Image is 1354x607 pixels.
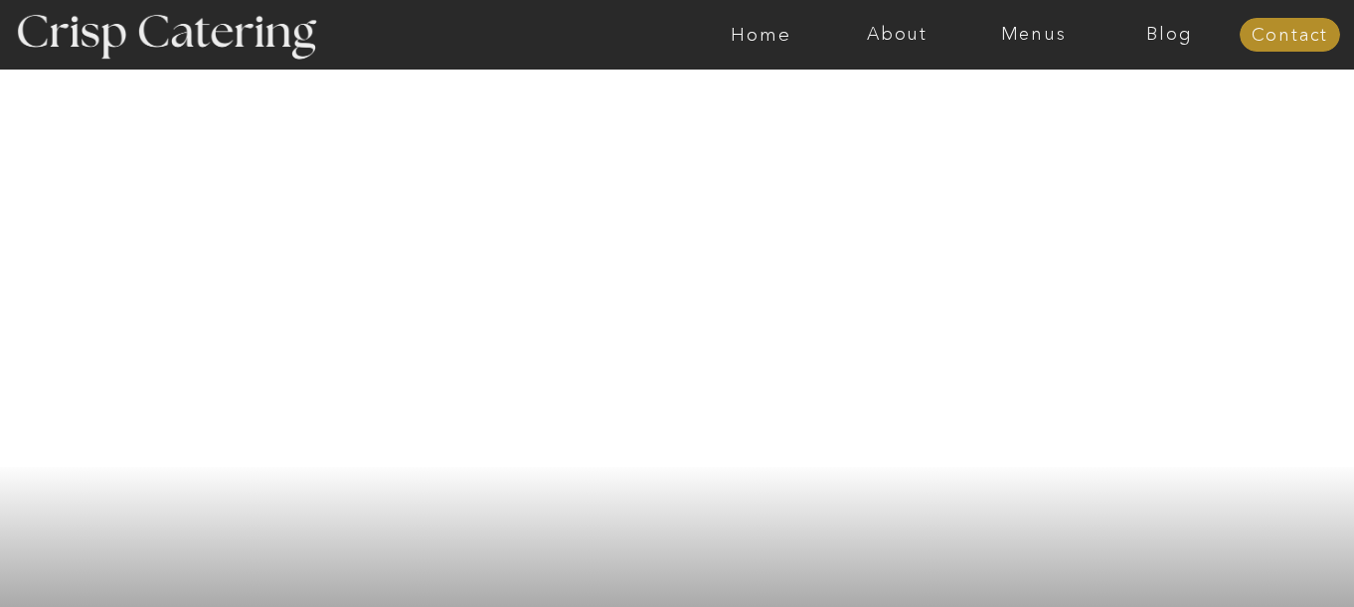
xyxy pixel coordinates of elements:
[829,25,965,45] a: About
[1101,25,1238,45] a: Blog
[965,25,1101,45] a: Menus
[1240,26,1340,46] a: Contact
[693,25,829,45] a: Home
